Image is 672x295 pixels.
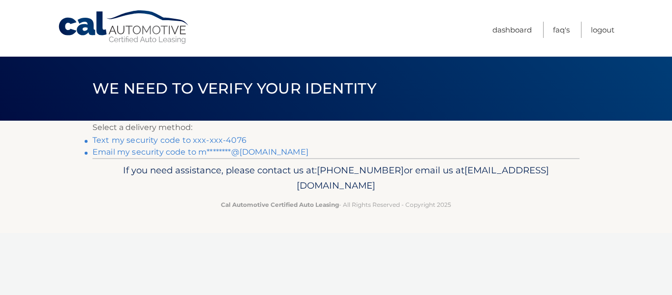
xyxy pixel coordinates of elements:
a: Logout [591,22,614,38]
p: - All Rights Reserved - Copyright 2025 [99,199,573,210]
a: Cal Automotive [58,10,190,45]
a: FAQ's [553,22,570,38]
a: Dashboard [492,22,532,38]
a: Text my security code to xxx-xxx-4076 [92,135,246,145]
p: If you need assistance, please contact us at: or email us at [99,163,573,194]
span: [PHONE_NUMBER] [317,164,404,176]
span: We need to verify your identity [92,79,376,98]
p: Select a delivery method: [92,121,580,134]
strong: Cal Automotive Certified Auto Leasing [221,201,339,208]
a: Email my security code to m********@[DOMAIN_NAME] [92,147,308,157]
